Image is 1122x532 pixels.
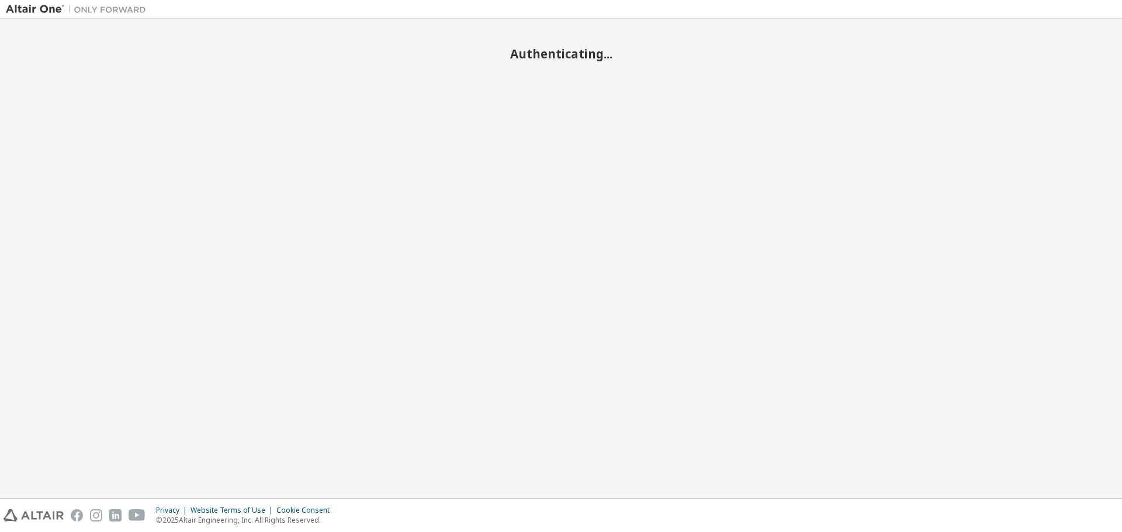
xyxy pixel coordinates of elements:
img: youtube.svg [129,509,146,521]
img: altair_logo.svg [4,509,64,521]
div: Cookie Consent [276,506,337,515]
div: Privacy [156,506,191,515]
img: facebook.svg [71,509,83,521]
p: © 2025 Altair Engineering, Inc. All Rights Reserved. [156,515,337,525]
div: Website Terms of Use [191,506,276,515]
img: linkedin.svg [109,509,122,521]
img: instagram.svg [90,509,102,521]
h2: Authenticating... [6,46,1116,61]
img: Altair One [6,4,152,15]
